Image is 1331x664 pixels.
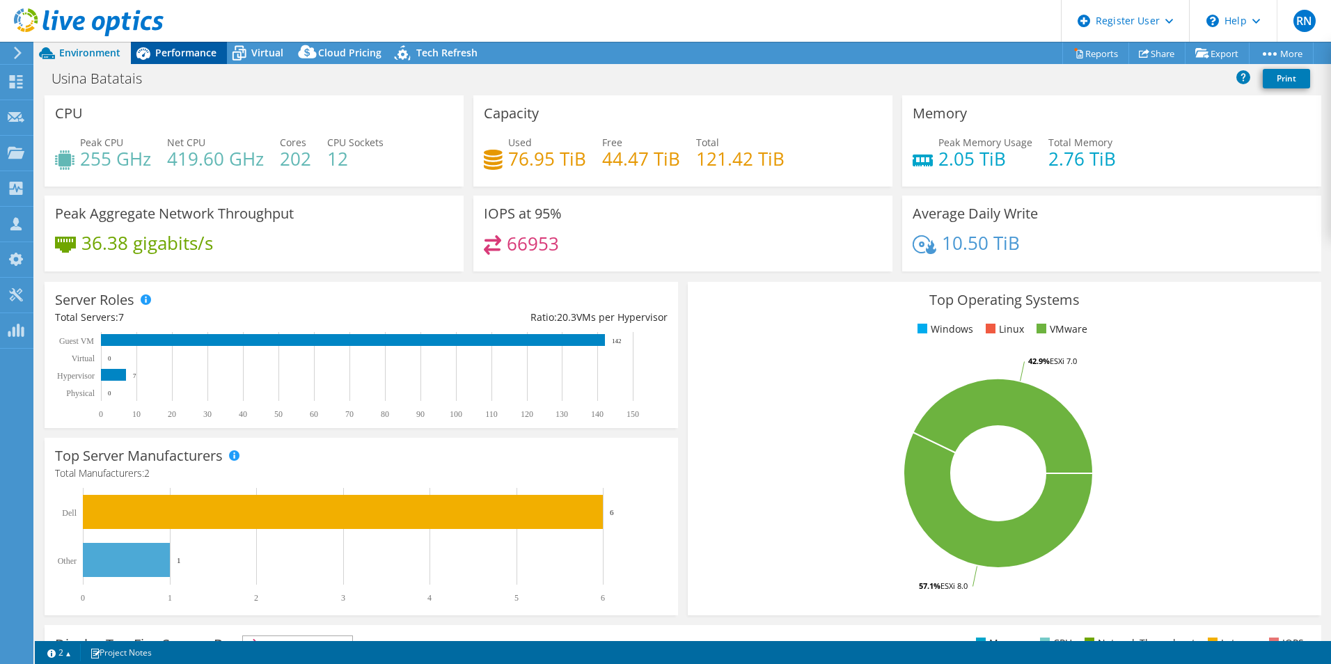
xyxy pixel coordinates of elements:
[254,593,258,603] text: 2
[1185,42,1250,64] a: Export
[484,106,539,121] h3: Capacity
[938,151,1032,166] h4: 2.05 TiB
[696,151,785,166] h4: 121.42 TiB
[484,206,562,221] h3: IOPS at 95%
[1050,356,1077,366] tspan: ESXi 7.0
[167,151,264,166] h4: 419.60 GHz
[57,371,95,381] text: Hypervisor
[940,580,968,591] tspan: ESXi 8.0
[239,409,247,419] text: 40
[144,466,150,480] span: 2
[602,151,680,166] h4: 44.47 TiB
[168,409,176,419] text: 20
[55,106,83,121] h3: CPU
[62,508,77,518] text: Dell
[310,409,318,419] text: 60
[507,236,559,251] h4: 66953
[177,556,181,564] text: 1
[55,466,668,481] h4: Total Manufacturers:
[45,71,164,86] h1: Usina Batatais
[243,636,352,653] span: IOPS
[982,322,1024,337] li: Linux
[1204,635,1257,651] li: Latency
[80,644,162,661] a: Project Notes
[514,593,519,603] text: 5
[416,409,425,419] text: 90
[1062,42,1129,64] a: Reports
[1048,136,1112,149] span: Total Memory
[521,409,533,419] text: 120
[1293,10,1316,32] span: RN
[427,593,432,603] text: 4
[1028,356,1050,366] tspan: 42.9%
[1037,635,1072,651] li: CPU
[696,136,719,149] span: Total
[81,235,213,251] h4: 36.38 gigabits/s
[508,136,532,149] span: Used
[108,355,111,362] text: 0
[942,235,1020,251] h4: 10.50 TiB
[627,409,639,419] text: 150
[327,136,384,149] span: CPU Sockets
[38,644,81,661] a: 2
[601,593,605,603] text: 6
[1249,42,1314,64] a: More
[508,151,586,166] h4: 76.95 TiB
[913,206,1038,221] h3: Average Daily Write
[341,593,345,603] text: 3
[132,409,141,419] text: 10
[556,409,568,419] text: 130
[274,409,283,419] text: 50
[361,310,668,325] div: Ratio: VMs per Hypervisor
[602,136,622,149] span: Free
[99,409,103,419] text: 0
[80,136,123,149] span: Peak CPU
[108,390,111,397] text: 0
[1048,151,1116,166] h4: 2.76 TiB
[938,136,1032,149] span: Peak Memory Usage
[58,556,77,566] text: Other
[1033,322,1087,337] li: VMware
[1128,42,1186,64] a: Share
[59,336,94,346] text: Guest VM
[55,292,134,308] h3: Server Roles
[327,151,384,166] h4: 12
[72,354,95,363] text: Virtual
[81,593,85,603] text: 0
[1206,15,1219,27] svg: \n
[203,409,212,419] text: 30
[698,292,1311,308] h3: Top Operating Systems
[972,635,1027,651] li: Memory
[450,409,462,419] text: 100
[919,580,940,591] tspan: 57.1%
[155,46,216,59] span: Performance
[610,508,614,516] text: 6
[318,46,381,59] span: Cloud Pricing
[133,372,136,379] text: 7
[118,310,124,324] span: 7
[1263,69,1310,88] a: Print
[168,593,172,603] text: 1
[280,151,311,166] h4: 202
[55,448,223,464] h3: Top Server Manufacturers
[55,310,361,325] div: Total Servers:
[1266,635,1304,651] li: IOPS
[66,388,95,398] text: Physical
[416,46,478,59] span: Tech Refresh
[345,409,354,419] text: 70
[55,206,294,221] h3: Peak Aggregate Network Throughput
[280,136,306,149] span: Cores
[914,322,973,337] li: Windows
[80,151,151,166] h4: 255 GHz
[485,409,498,419] text: 110
[59,46,120,59] span: Environment
[251,46,283,59] span: Virtual
[557,310,576,324] span: 20.3
[167,136,205,149] span: Net CPU
[591,409,604,419] text: 140
[913,106,967,121] h3: Memory
[1081,635,1195,651] li: Network Throughput
[612,338,622,345] text: 142
[381,409,389,419] text: 80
